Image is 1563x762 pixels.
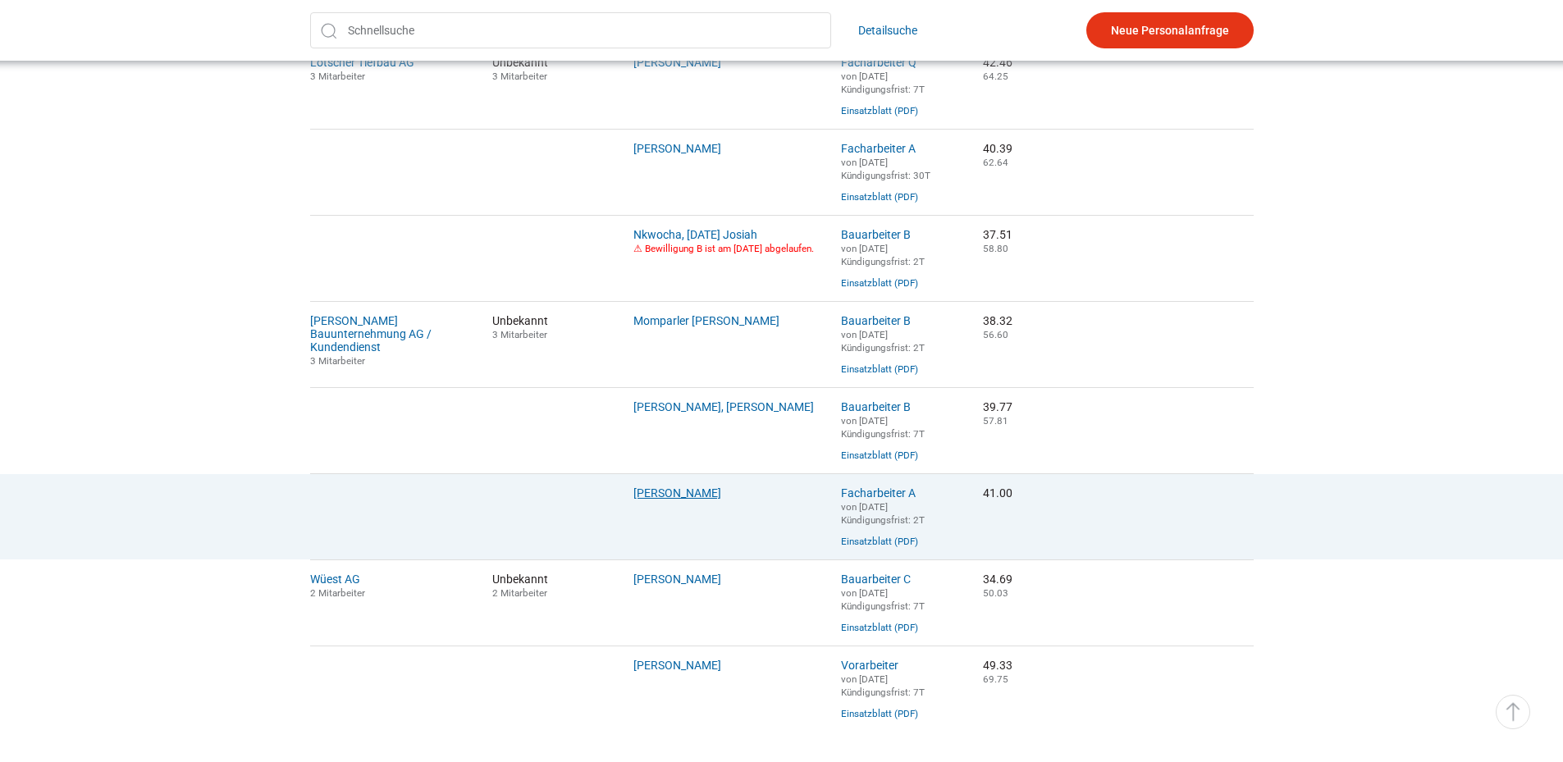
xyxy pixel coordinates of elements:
input: Schnellsuche [310,12,831,48]
nobr: 41.00 [983,486,1012,500]
a: ▵ Nach oben [1496,695,1530,729]
small: 58.80 [983,243,1008,254]
a: Facharbeiter A [841,142,916,155]
nobr: 39.77 [983,400,1012,413]
a: [PERSON_NAME], [PERSON_NAME] [633,400,814,413]
small: von [DATE] Kündigungsfrist: 30T [841,157,930,181]
small: 62.64 [983,157,1008,168]
nobr: 49.33 [983,659,1012,672]
small: 3 Mitarbeiter [310,355,365,367]
small: von [DATE] Kündigungsfrist: 2T [841,243,925,267]
a: Einsatzblatt (PDF) [841,363,918,375]
span: Unbekannt [492,56,610,82]
a: Facharbeiter A [841,486,916,500]
a: Facharbeiter Q [841,56,916,69]
a: [PERSON_NAME] [633,486,721,500]
a: Einsatzblatt (PDF) [841,105,918,116]
small: von [DATE] Kündigungsfrist: 7T [841,587,925,612]
small: 50.03 [983,587,1008,599]
a: Nkwocha, [DATE] Josiah [633,228,757,241]
a: [PERSON_NAME] [633,659,721,672]
a: Momparler [PERSON_NAME] [633,314,779,327]
nobr: 38.32 [983,314,1012,327]
a: Einsatzblatt (PDF) [841,708,918,719]
a: Einsatzblatt (PDF) [841,277,918,289]
small: von [DATE] Kündigungsfrist: 7T [841,673,925,698]
span: Unbekannt [492,314,610,340]
a: Detailsuche [858,12,917,48]
a: Bauarbeiter B [841,314,911,327]
a: Bauarbeiter B [841,228,911,241]
small: 64.25 [983,71,1008,82]
small: von [DATE] Kündigungsfrist: 7T [841,71,925,95]
small: 2 Mitarbeiter [492,587,547,599]
a: Neue Personalanfrage [1086,12,1254,48]
font: ⚠ Bewilligung B ist am [DATE] abgelaufen. [633,243,814,254]
nobr: 40.39 [983,142,1012,155]
a: Wüest AG [310,573,360,586]
a: [PERSON_NAME] [633,142,721,155]
small: 56.60 [983,329,1008,340]
small: 3 Mitarbeiter [310,71,365,82]
small: 69.75 [983,673,1008,685]
a: Einsatzblatt (PDF) [841,622,918,633]
nobr: 42.46 [983,56,1012,69]
nobr: 34.69 [983,573,1012,586]
small: von [DATE] Kündigungsfrist: 2T [841,501,925,526]
a: Bauarbeiter C [841,573,911,586]
a: Vorarbeiter [841,659,898,672]
a: Einsatzblatt (PDF) [841,449,918,461]
a: Lötscher Tiefbau AG [310,56,414,69]
small: 57.81 [983,415,1008,427]
a: Einsatzblatt (PDF) [841,536,918,547]
span: Unbekannt [492,573,610,599]
a: [PERSON_NAME] Bauunternehmung AG / Kundendienst [310,314,432,354]
small: 3 Mitarbeiter [492,71,547,82]
a: [PERSON_NAME] [633,56,721,69]
a: [PERSON_NAME] [633,573,721,586]
small: von [DATE] Kündigungsfrist: 2T [841,329,925,354]
a: Einsatzblatt (PDF) [841,191,918,203]
nobr: 37.51 [983,228,1012,241]
a: Bauarbeiter B [841,400,911,413]
small: 3 Mitarbeiter [492,329,547,340]
small: 2 Mitarbeiter [310,587,365,599]
small: von [DATE] Kündigungsfrist: 7T [841,415,925,440]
